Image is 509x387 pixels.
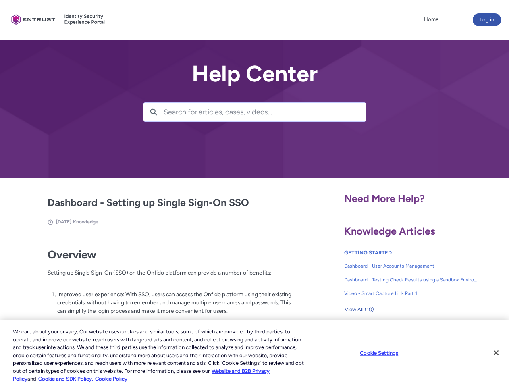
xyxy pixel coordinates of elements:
[344,250,392,256] a: GETTING STARTED
[56,219,71,225] span: [DATE]
[164,103,366,121] input: Search for articles, cases, videos...
[354,345,404,361] button: Cookie Settings
[48,195,292,210] h2: Dashboard - Setting up Single Sign-On SSO
[345,304,374,316] span: View All (10)
[344,192,425,204] span: Need More Help?
[473,13,501,26] button: Log in
[143,61,366,86] h2: Help Center
[57,290,292,315] p: Improved user experience: With SSO, users can access the Onfido platform using their existing cre...
[344,287,478,300] a: Video - Smart Capture Link Part 1
[344,273,478,287] a: Dashboard - Testing Check Results using a Sandbox Environment
[95,376,127,382] a: Cookie Policy
[344,290,478,297] span: Video - Smart Capture Link Part 1
[344,276,478,283] span: Dashboard - Testing Check Results using a Sandbox Environment
[13,328,305,383] div: We care about your privacy. Our website uses cookies and similar tools, some of which are provide...
[344,225,435,237] span: Knowledge Articles
[38,376,93,382] a: Cookie and SDK Policy.
[344,259,478,273] a: Dashboard - User Accounts Management
[422,13,440,25] a: Home
[344,303,374,316] button: View All (10)
[487,344,505,362] button: Close
[73,218,98,225] li: Knowledge
[143,103,164,121] button: Search
[344,262,478,270] span: Dashboard - User Accounts Management
[48,268,292,285] p: Setting up Single Sign-On (SSO) on the Onfido platform can provide a number of benefits:
[48,248,96,261] strong: Overview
